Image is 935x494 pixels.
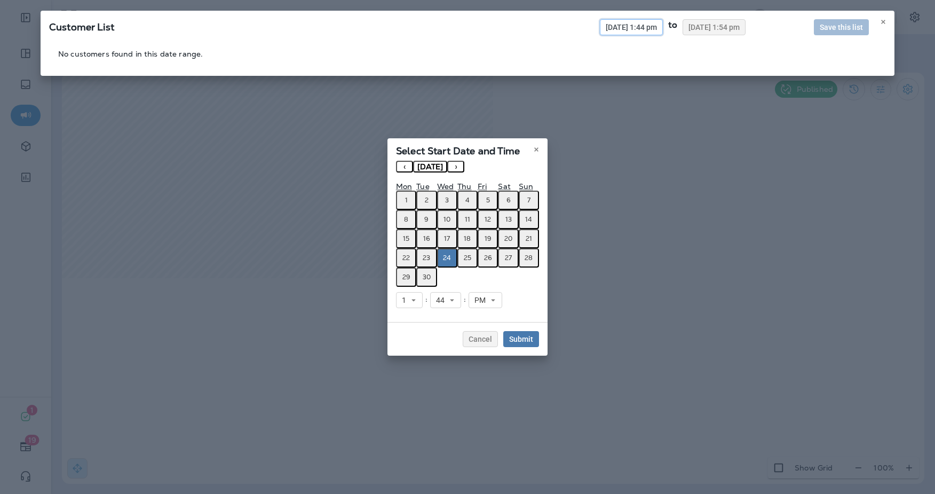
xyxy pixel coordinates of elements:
abbr: September 14, 2025 [525,215,532,224]
button: PM [469,292,502,308]
abbr: September 17, 2025 [444,234,450,243]
abbr: September 1, 2025 [405,196,408,205]
button: September 7, 2025 [519,191,539,210]
span: PM [474,296,490,305]
abbr: Tuesday [416,182,429,191]
abbr: Sunday [519,182,533,191]
abbr: September 10, 2025 [443,215,450,224]
abbr: September 9, 2025 [424,215,429,224]
button: September 15, 2025 [396,229,416,248]
span: Submit [509,335,533,343]
span: 1 [402,296,410,305]
abbr: September 13, 2025 [505,215,512,224]
button: September 9, 2025 [416,210,437,229]
abbr: September 15, 2025 [403,234,409,243]
button: September 12, 2025 [478,210,498,229]
button: September 5, 2025 [478,191,498,210]
button: September 11, 2025 [457,210,478,229]
div: : [461,292,469,308]
button: September 27, 2025 [498,248,518,268]
button: September 26, 2025 [478,248,498,268]
button: September 25, 2025 [457,248,478,268]
button: September 16, 2025 [416,229,437,248]
button: September 18, 2025 [457,229,478,248]
span: [DATE] [417,162,443,171]
abbr: September 12, 2025 [485,215,491,224]
abbr: September 3, 2025 [445,196,449,205]
button: September 23, 2025 [416,248,437,268]
button: September 19, 2025 [478,229,498,248]
abbr: September 20, 2025 [504,234,512,243]
abbr: Monday [396,182,412,191]
button: 44 [430,292,461,308]
abbr: September 23, 2025 [423,254,430,262]
button: September 14, 2025 [519,210,539,229]
button: September 4, 2025 [457,191,478,210]
button: Submit [503,331,539,347]
abbr: September 25, 2025 [464,254,471,262]
abbr: Friday [478,182,487,191]
button: › [447,161,464,172]
abbr: September 29, 2025 [402,273,410,281]
abbr: September 22, 2025 [402,254,410,262]
button: September 3, 2025 [437,191,457,210]
span: Cancel [469,335,492,343]
button: September 20, 2025 [498,229,518,248]
abbr: September 26, 2025 [484,254,492,262]
abbr: September 21, 2025 [526,234,532,243]
abbr: September 4, 2025 [465,196,470,205]
abbr: September 6, 2025 [506,196,511,205]
abbr: September 11, 2025 [465,215,470,224]
button: September 21, 2025 [519,229,539,248]
abbr: September 2, 2025 [425,196,429,205]
button: Cancel [463,331,498,347]
button: September 28, 2025 [519,248,539,268]
button: September 1, 2025 [396,191,416,210]
div: : [423,292,430,308]
button: September 24, 2025 [437,248,457,268]
abbr: September 24, 2025 [443,254,451,262]
abbr: September 7, 2025 [527,196,530,205]
button: September 29, 2025 [396,268,416,287]
abbr: September 18, 2025 [464,234,471,243]
abbr: Saturday [498,182,510,191]
abbr: Thursday [457,182,471,191]
div: Select Start Date and Time [387,138,548,161]
abbr: September 28, 2025 [525,254,533,262]
button: September 30, 2025 [416,268,437,287]
button: September 13, 2025 [498,210,518,229]
abbr: Wednesday [437,182,454,191]
button: 1 [396,292,423,308]
button: September 8, 2025 [396,210,416,229]
button: ‹ [396,161,413,172]
abbr: September 30, 2025 [423,273,431,281]
button: September 2, 2025 [416,191,437,210]
button: September 6, 2025 [498,191,518,210]
abbr: September 19, 2025 [485,234,492,243]
button: [DATE] [413,161,447,172]
button: September 22, 2025 [396,248,416,268]
span: 44 [436,296,449,305]
abbr: September 16, 2025 [423,234,430,243]
button: September 10, 2025 [437,210,457,229]
abbr: September 8, 2025 [404,215,408,224]
abbr: September 27, 2025 [505,254,512,262]
button: September 17, 2025 [437,229,457,248]
abbr: September 5, 2025 [486,196,490,205]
